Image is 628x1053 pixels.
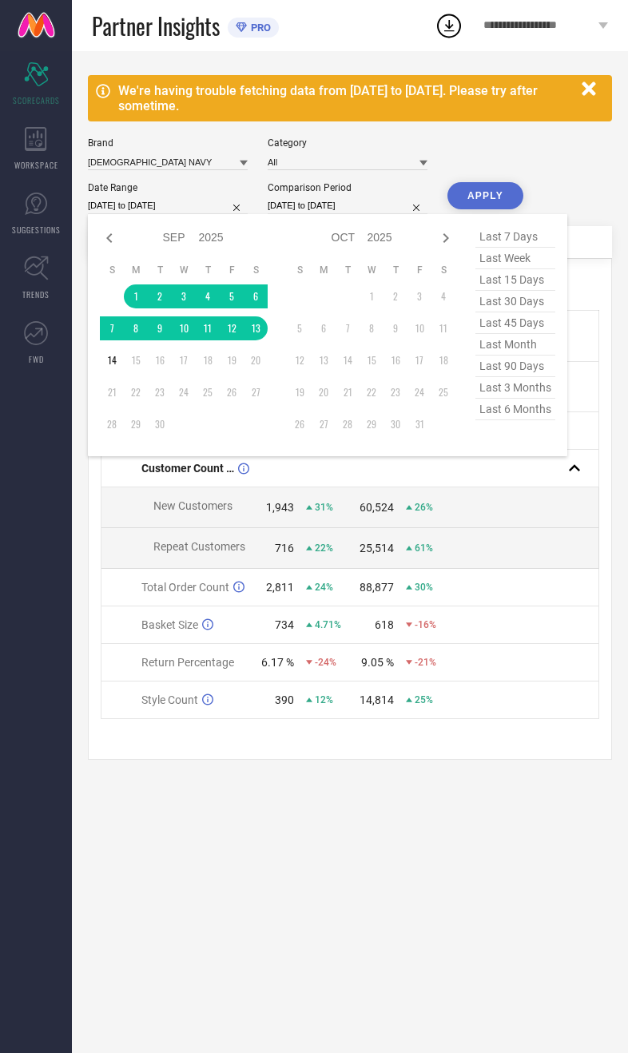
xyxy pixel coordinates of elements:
[244,316,268,340] td: Sat Sep 13 2025
[12,224,61,236] span: SUGGESTIONS
[244,264,268,276] th: Saturday
[88,137,248,149] div: Brand
[148,348,172,372] td: Tue Sep 16 2025
[141,462,234,475] span: Customer Count (New vs Repeat)
[475,291,555,312] span: last 30 days
[315,657,336,668] span: -24%
[22,288,50,300] span: TRENDS
[288,348,312,372] td: Sun Oct 12 2025
[312,348,336,372] td: Mon Oct 13 2025
[266,501,294,514] div: 1,943
[172,264,196,276] th: Wednesday
[312,264,336,276] th: Monday
[118,83,574,113] div: We're having trouble fetching data from [DATE] to [DATE]. Please try after sometime.
[384,380,407,404] td: Thu Oct 23 2025
[141,618,198,631] span: Basket Size
[360,264,384,276] th: Wednesday
[360,284,384,308] td: Wed Oct 01 2025
[124,264,148,276] th: Monday
[247,22,271,34] span: PRO
[407,412,431,436] td: Fri Oct 31 2025
[336,380,360,404] td: Tue Oct 21 2025
[124,412,148,436] td: Mon Sep 29 2025
[268,182,427,193] div: Comparison Period
[312,380,336,404] td: Mon Oct 20 2025
[92,10,220,42] span: Partner Insights
[315,582,333,593] span: 24%
[336,264,360,276] th: Tuesday
[312,412,336,436] td: Mon Oct 27 2025
[88,182,248,193] div: Date Range
[475,334,555,356] span: last month
[288,264,312,276] th: Sunday
[124,316,148,340] td: Mon Sep 08 2025
[196,316,220,340] td: Thu Sep 11 2025
[336,316,360,340] td: Tue Oct 07 2025
[220,380,244,404] td: Fri Sep 26 2025
[275,542,294,554] div: 716
[435,11,463,40] div: Open download list
[360,316,384,340] td: Wed Oct 08 2025
[360,693,394,706] div: 14,814
[261,656,294,669] div: 6.17 %
[172,348,196,372] td: Wed Sep 17 2025
[447,182,523,209] button: APPLY
[244,380,268,404] td: Sat Sep 27 2025
[13,94,60,106] span: SCORECARDS
[220,284,244,308] td: Fri Sep 05 2025
[244,284,268,308] td: Sat Sep 06 2025
[100,316,124,340] td: Sun Sep 07 2025
[196,284,220,308] td: Thu Sep 04 2025
[141,693,198,706] span: Style Count
[360,380,384,404] td: Wed Oct 22 2025
[124,348,148,372] td: Mon Sep 15 2025
[220,264,244,276] th: Friday
[384,412,407,436] td: Thu Oct 30 2025
[148,380,172,404] td: Tue Sep 23 2025
[275,693,294,706] div: 390
[196,348,220,372] td: Thu Sep 18 2025
[415,502,433,513] span: 26%
[268,197,427,214] input: Select comparison period
[153,540,245,553] span: Repeat Customers
[196,380,220,404] td: Thu Sep 25 2025
[100,412,124,436] td: Sun Sep 28 2025
[475,377,555,399] span: last 3 months
[360,542,394,554] div: 25,514
[384,316,407,340] td: Thu Oct 09 2025
[475,356,555,377] span: last 90 days
[361,656,394,669] div: 9.05 %
[475,269,555,291] span: last 15 days
[431,284,455,308] td: Sat Oct 04 2025
[148,264,172,276] th: Tuesday
[172,380,196,404] td: Wed Sep 24 2025
[475,312,555,334] span: last 45 days
[14,159,58,171] span: WORKSPACE
[100,228,119,248] div: Previous month
[336,348,360,372] td: Tue Oct 14 2025
[244,348,268,372] td: Sat Sep 20 2025
[315,694,333,705] span: 12%
[407,316,431,340] td: Fri Oct 10 2025
[431,316,455,340] td: Sat Oct 11 2025
[88,197,248,214] input: Select date range
[475,248,555,269] span: last week
[431,264,455,276] th: Saturday
[436,228,455,248] div: Next month
[360,412,384,436] td: Wed Oct 29 2025
[415,657,436,668] span: -21%
[360,501,394,514] div: 60,524
[100,348,124,372] td: Sun Sep 14 2025
[100,380,124,404] td: Sun Sep 21 2025
[266,581,294,594] div: 2,811
[124,284,148,308] td: Mon Sep 01 2025
[475,399,555,420] span: last 6 months
[124,380,148,404] td: Mon Sep 22 2025
[336,412,360,436] td: Tue Oct 28 2025
[288,316,312,340] td: Sun Oct 05 2025
[475,226,555,248] span: last 7 days
[360,348,384,372] td: Wed Oct 15 2025
[148,284,172,308] td: Tue Sep 02 2025
[407,264,431,276] th: Friday
[196,264,220,276] th: Thursday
